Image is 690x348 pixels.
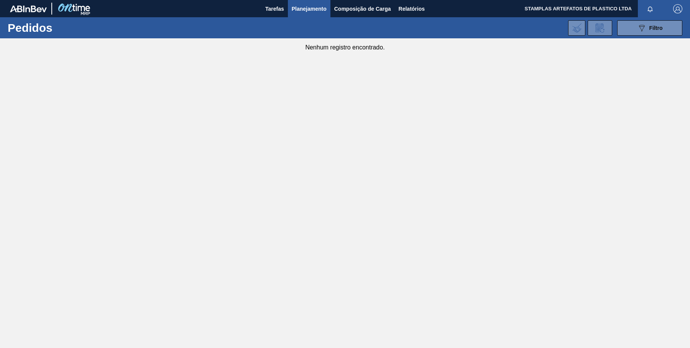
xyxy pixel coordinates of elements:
[10,5,47,12] img: TNhmsLtSVTkK8tSr43FrP2fwEKptu5GPRR3wAAAABJRU5ErkJggg==
[265,4,284,13] span: Tarefas
[334,4,391,13] span: Composição de Carga
[8,23,121,32] h1: Pedidos
[649,25,663,31] span: Filtro
[638,3,662,14] button: Notificações
[399,4,425,13] span: Relatórios
[617,20,682,36] button: Filtro
[292,4,327,13] span: Planejamento
[568,20,585,36] div: Importar Negociações dos Pedidos
[673,4,682,13] img: Logout
[588,20,612,36] div: Solicitação de Revisão de Pedidos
